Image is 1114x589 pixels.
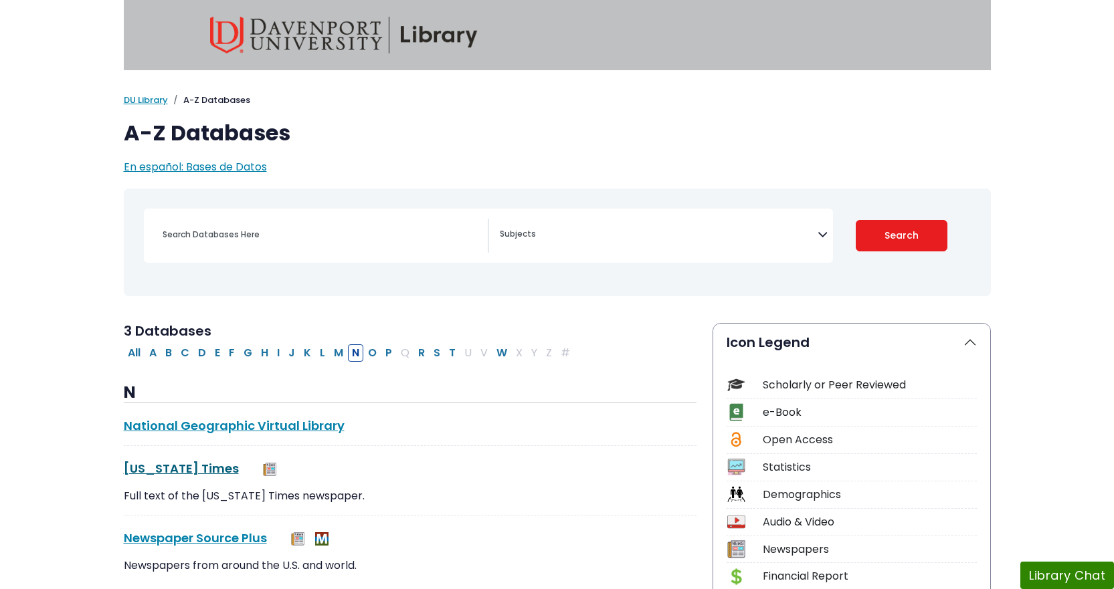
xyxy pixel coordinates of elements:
h1: A-Z Databases [124,120,991,146]
img: MeL (Michigan electronic Library) [315,532,329,546]
div: Alpha-list to filter by first letter of database name [124,344,575,360]
button: Library Chat [1020,562,1114,589]
button: Icon Legend [713,324,990,361]
h3: N [124,383,697,403]
button: Filter Results O [364,344,381,362]
button: Filter Results J [284,344,299,362]
img: Newspapers [263,463,276,476]
a: National Geographic Virtual Library [124,417,345,434]
div: Newspapers [763,542,977,558]
img: Icon Statistics [727,458,745,476]
img: Davenport University Library [210,17,478,53]
div: e-Book [763,404,977,421]
img: Icon Open Access [728,431,745,449]
button: Filter Results R [414,344,429,362]
input: Search database by title or keyword [155,225,488,244]
button: Filter Results W [492,344,511,362]
img: Icon Audio & Video [727,513,745,531]
textarea: Search [500,230,818,241]
div: Financial Report [763,568,977,584]
button: Filter Results D [194,344,210,362]
button: Filter Results F [225,344,239,362]
button: Filter Results B [161,344,176,362]
a: En español: Bases de Datos [124,159,267,174]
nav: Search filters [124,189,991,296]
button: Filter Results L [316,344,329,362]
img: Icon Demographics [727,485,745,503]
button: Filter Results T [445,344,460,362]
button: Filter Results A [145,344,161,362]
button: Submit for Search Results [856,220,947,251]
button: Filter Results I [273,344,284,362]
img: Icon e-Book [727,403,745,421]
a: Newspaper Source Plus [124,529,267,546]
div: Scholarly or Peer Reviewed [763,377,977,393]
div: Statistics [763,459,977,475]
button: Filter Results M [330,344,347,362]
button: Filter Results S [430,344,444,362]
div: Demographics [763,487,977,503]
button: Filter Results K [300,344,315,362]
div: Audio & Video [763,514,977,530]
span: 3 Databases [124,322,211,340]
img: Newspapers [291,532,304,546]
button: All [124,344,145,362]
button: Filter Results N [348,344,363,362]
button: Filter Results E [211,344,224,362]
button: Filter Results C [177,344,193,362]
button: Filter Results H [257,344,272,362]
li: A-Z Databases [168,94,250,107]
img: Icon Newspapers [727,540,745,558]
a: [US_STATE] Times [124,460,239,477]
p: Full text of the [US_STATE] Times newspaper. [124,488,697,504]
div: Open Access [763,432,977,448]
img: Icon Financial Report [727,568,745,586]
button: Filter Results G [240,344,256,362]
a: DU Library [124,94,168,106]
p: Newspapers from around the U.S. and world. [124,558,697,574]
nav: breadcrumb [124,94,991,107]
img: Icon Scholarly or Peer Reviewed [727,376,745,394]
button: Filter Results P [381,344,396,362]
